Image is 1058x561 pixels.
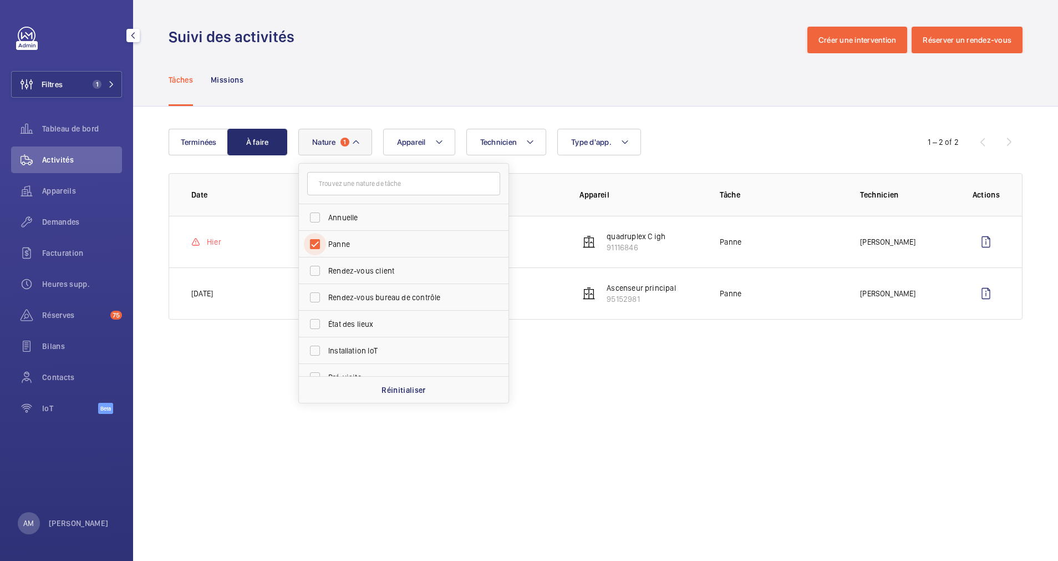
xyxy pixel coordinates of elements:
span: Facturation [42,247,122,259]
p: Tâches [169,74,193,85]
p: Missions [211,74,243,85]
button: Technicien [466,129,547,155]
p: AM [23,518,34,529]
span: 75 [110,311,122,320]
img: elevator.svg [582,235,596,249]
p: [DATE] [191,288,213,299]
p: 91116846 [607,242,665,253]
span: Beta [98,403,113,414]
p: [PERSON_NAME] [49,518,109,529]
span: Pré-visite [328,372,481,383]
span: Rendez-vous client [328,265,481,276]
span: Technicien [480,138,517,146]
span: Demandes [42,216,122,228]
button: Nature1 [298,129,372,155]
input: Trouvez une nature de tâche [307,172,500,195]
span: 1 [340,138,349,146]
p: Réinitialiser [382,385,426,396]
img: elevator.svg [582,287,596,300]
span: Type d'app. [571,138,612,146]
button: Créer une intervention [807,27,908,53]
span: Rendez-vous bureau de contrôle [328,292,481,303]
p: Tâche [720,189,842,200]
p: Hier [207,236,221,247]
span: Réserves [42,310,106,321]
button: Réserver un rendez-vous [912,27,1023,53]
p: Panne [720,288,741,299]
span: Annuelle [328,212,481,223]
p: Ascenseur principal [607,282,675,294]
button: Appareil [383,129,455,155]
span: Tableau de bord [42,123,122,134]
p: Panne [720,236,741,247]
p: [PERSON_NAME] [860,288,915,299]
span: Heures supp. [42,279,122,290]
p: Technicien [860,189,954,200]
p: quadruplex C igh [607,231,665,242]
span: Bilans [42,341,122,352]
span: Filtres [42,79,63,90]
button: Type d'app. [557,129,641,155]
span: Panne [328,239,481,250]
p: Date [191,189,281,200]
span: Appareil [397,138,426,146]
button: Filtres1 [11,71,122,98]
div: 1 – 2 of 2 [928,137,959,148]
button: À faire [227,129,287,155]
p: [PERSON_NAME] [860,236,915,247]
span: Activités [42,154,122,165]
span: Contacts [42,372,122,383]
span: Nature [312,138,336,146]
span: 1 [93,80,101,89]
p: Appareil [579,189,702,200]
span: État des lieux [328,319,481,330]
h1: Suivi des activités [169,27,301,47]
button: Terminées [169,129,228,155]
p: 95152981 [607,294,675,305]
p: Actions [973,189,1000,200]
span: Appareils [42,185,122,196]
span: IoT [42,403,98,414]
span: Installation IoT [328,345,481,356]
